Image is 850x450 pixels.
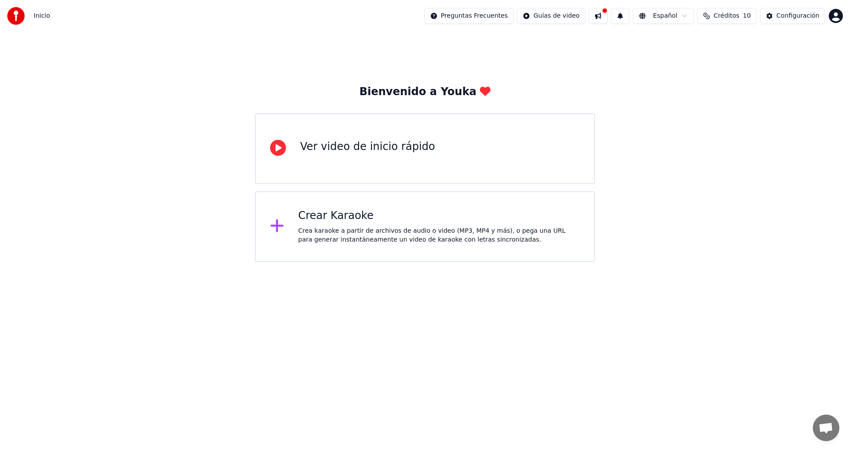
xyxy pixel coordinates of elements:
button: Créditos10 [697,8,757,24]
div: Ver video de inicio rápido [300,140,435,154]
div: Configuración [777,12,819,20]
span: 10 [743,12,751,20]
div: Crea karaoke a partir de archivos de audio o video (MP3, MP4 y más), o pega una URL para generar ... [298,227,580,244]
img: youka [7,7,25,25]
button: Guías de video [517,8,585,24]
div: Crear Karaoke [298,209,580,223]
button: Configuración [760,8,825,24]
nav: breadcrumb [34,12,50,20]
span: Créditos [714,12,739,20]
div: Chat abierto [813,415,839,441]
button: Preguntas Frecuentes [425,8,514,24]
span: Inicio [34,12,50,20]
div: Bienvenido a Youka [359,85,491,99]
